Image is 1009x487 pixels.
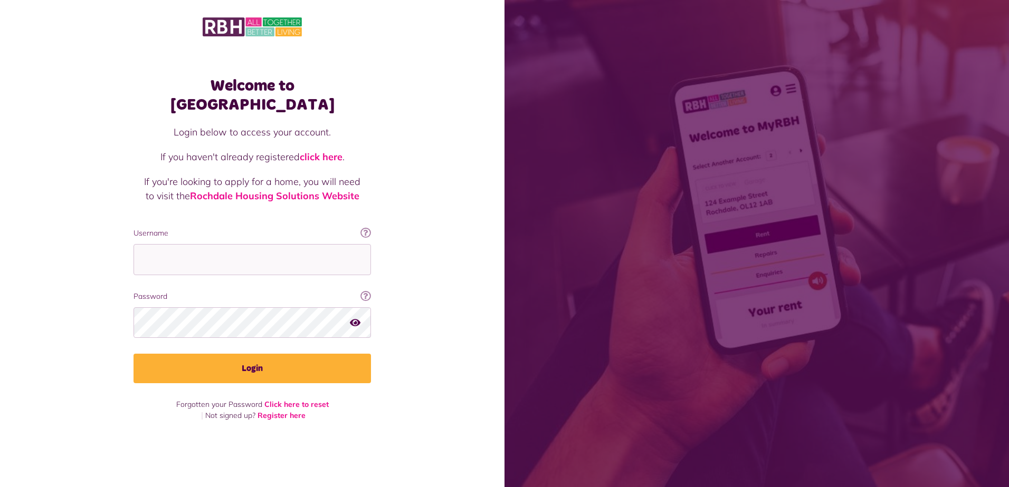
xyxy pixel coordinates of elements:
[300,151,342,163] a: click here
[134,354,371,383] button: Login
[258,411,306,420] a: Register here
[134,291,371,302] label: Password
[134,228,371,239] label: Username
[264,400,329,409] a: Click here to reset
[176,400,262,409] span: Forgotten your Password
[203,16,302,38] img: MyRBH
[144,125,360,139] p: Login below to access your account.
[144,150,360,164] p: If you haven't already registered .
[144,174,360,203] p: If you're looking to apply for a home, you will need to visit the
[134,76,371,114] h1: Welcome to [GEOGRAPHIC_DATA]
[190,190,359,202] a: Rochdale Housing Solutions Website
[205,411,255,420] span: Not signed up?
